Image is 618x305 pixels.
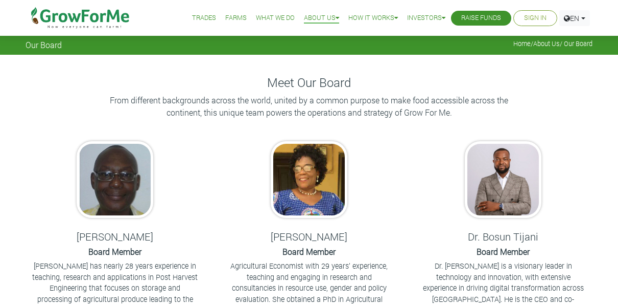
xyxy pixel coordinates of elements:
a: What We Do [256,13,295,24]
h5: [PERSON_NAME] [225,230,393,243]
h5: Dr. Bosun Tijani [419,230,587,243]
h4: Meet Our Board [26,75,592,90]
a: About Us [304,13,339,24]
img: growforme image [271,141,347,218]
a: About Us [533,39,560,48]
span: / / Our Board [513,40,592,48]
a: EN [559,10,590,26]
a: Raise Funds [461,13,501,24]
img: growforme image [465,141,541,218]
p: From different backgrounds across the world, united by a common purpose to make food accessible a... [105,94,513,119]
a: Farms [225,13,247,24]
a: How it Works [348,13,398,24]
a: Sign In [524,13,546,24]
h6: Board Member [31,247,199,256]
img: growforme image [77,141,153,218]
a: Home [513,39,531,48]
h6: Board Member [225,247,393,256]
span: Our Board [26,40,62,50]
a: Trades [192,13,216,24]
h6: Board Member [419,247,587,256]
a: Investors [407,13,445,24]
h5: [PERSON_NAME] [31,230,199,243]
